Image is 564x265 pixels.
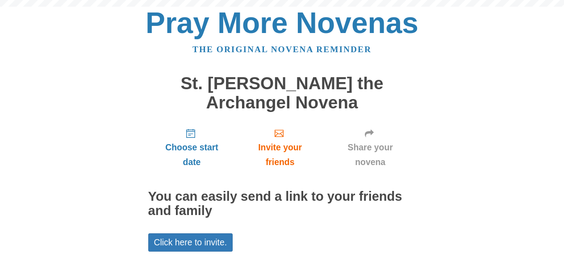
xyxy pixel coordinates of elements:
[325,121,416,174] a: Share your novena
[146,6,418,39] a: Pray More Novenas
[148,121,236,174] a: Choose start date
[334,140,407,170] span: Share your novena
[148,233,233,252] a: Click here to invite.
[235,121,324,174] a: Invite your friends
[157,140,227,170] span: Choose start date
[244,140,315,170] span: Invite your friends
[192,45,372,54] a: The original novena reminder
[148,190,416,218] h2: You can easily send a link to your friends and family
[148,74,416,112] h1: St. [PERSON_NAME] the Archangel Novena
